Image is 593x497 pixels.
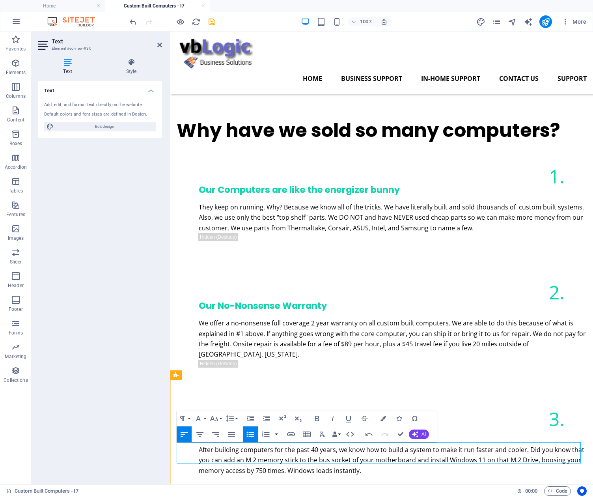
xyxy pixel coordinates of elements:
p: Content [7,117,24,123]
p: Footer [9,306,23,312]
button: Icons [392,411,407,426]
a: Custom Built Computers - I7 [6,486,78,496]
i: Publish [541,17,550,26]
i: Design (Ctrl+Alt+Y) [476,17,485,26]
i: On resize automatically adjust zoom level to fit chosen device. [380,18,388,25]
button: Insert Link [283,426,298,442]
button: Subscript [291,411,306,426]
p: Boxes [9,140,22,147]
i: Navigator [508,17,517,26]
i: Save (Ctrl+S) [207,17,216,26]
button: Line Height [224,411,239,426]
p: Favorites [6,46,26,52]
button: navigator [508,17,517,26]
button: AI [409,430,429,439]
p: Collections [4,377,28,383]
span: More [561,18,586,26]
p: Accordion [5,164,27,170]
button: Colors [376,411,391,426]
button: Clear Formatting [315,426,330,442]
button: Click here to leave preview mode and continue editing [175,17,185,26]
p: Columns [6,93,26,99]
button: Decrease Indent [259,411,274,426]
button: Special Characters [407,411,422,426]
button: Font Family [192,411,207,426]
p: Slider [10,259,22,265]
button: 100% [348,17,376,26]
span: AI [421,432,426,437]
button: Usercentrics [577,486,587,496]
span: : [531,488,532,494]
h6: Session time [517,486,538,496]
span: 00 00 [525,486,537,496]
i: Undo: Edit headline (Ctrl+Z) [129,17,138,26]
button: save [207,17,216,26]
button: Strikethrough [357,411,372,426]
i: AI Writer [524,17,533,26]
p: Tables [9,188,23,194]
button: Underline (Ctrl+U) [341,411,356,426]
img: Editor Logo [45,17,104,26]
button: Increase Indent [243,411,258,426]
span: Edit design [56,122,153,131]
h6: 100% [360,17,373,26]
button: publish [539,15,552,28]
button: More [558,15,589,28]
h4: Text [38,81,162,95]
i: Reload page [192,17,201,26]
button: pages [492,17,502,26]
button: design [476,17,486,26]
button: Align Center [192,426,207,442]
button: Data Bindings [331,426,342,442]
h2: Text [52,38,162,45]
button: Unordered List [243,426,258,442]
button: Ordered List [258,426,273,442]
span: Code [548,486,567,496]
button: Edit design [44,122,156,131]
p: Header [8,282,24,289]
button: Ordered List [273,426,280,442]
button: Undo (Ctrl+Z) [362,426,377,442]
button: Superscript [275,411,290,426]
h4: Text [38,58,101,75]
h4: Style [101,58,162,75]
div: Default colors and font sizes are defined in Design. [44,111,156,118]
p: Features [6,211,25,218]
button: Paragraph Format [177,411,192,426]
button: text_generator [524,17,533,26]
button: Italic (Ctrl+I) [325,411,340,426]
i: Pages (Ctrl+Alt+S) [492,17,501,26]
button: Align Left [177,426,192,442]
button: Font Size [208,411,223,426]
button: Align Right [208,426,223,442]
button: reload [191,17,201,26]
h3: Element #ed-new-930 [52,45,146,52]
p: Forms [9,330,23,336]
div: Add, edit, and format text directly on the website. [44,102,156,108]
button: Insert Table [299,426,314,442]
p: Marketing [5,353,26,360]
button: Redo (Ctrl+Shift+Z) [377,426,392,442]
button: Confirm (Ctrl+⏎) [393,426,408,442]
button: undo [128,17,138,26]
button: Bold (Ctrl+B) [310,411,324,426]
button: HTML [343,426,358,442]
button: Code [544,486,571,496]
p: Elements [6,69,26,76]
p: Images [8,235,24,241]
h4: Custom Built Computers - I7 [105,2,210,10]
button: Align Justify [224,426,239,442]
